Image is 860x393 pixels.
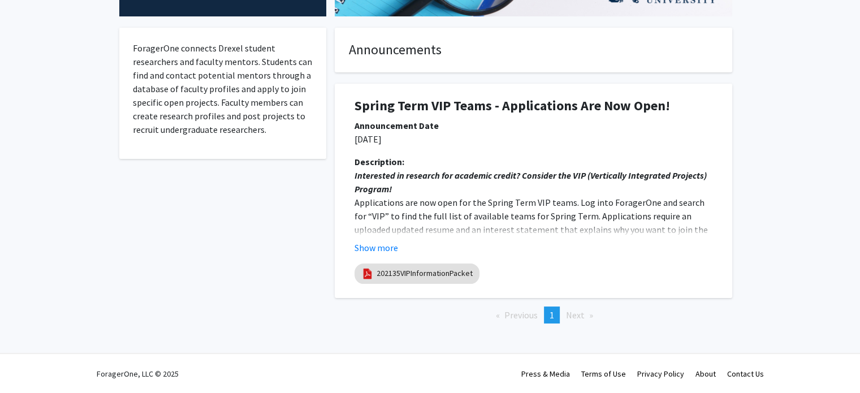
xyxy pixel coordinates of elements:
div: Announcement Date [355,119,712,132]
h4: Announcements [349,42,718,58]
div: Description: [355,155,712,169]
em: Interested in research for academic credit? Consider the VIP (Vertically Integrated Projects) Pro... [355,170,708,195]
h1: Spring Term VIP Teams - Applications Are Now Open! [355,98,712,114]
ul: Pagination [335,306,732,323]
a: Press & Media [521,369,570,379]
a: Privacy Policy [637,369,684,379]
span: Previous [504,309,538,321]
span: 1 [550,309,554,321]
iframe: Chat [8,342,48,385]
button: Show more [355,241,398,254]
a: About [695,369,716,379]
p: Applications are now open for the Spring Term VIP teams. Log into ForagerOne and search for “VIP”... [355,196,712,264]
a: Contact Us [727,369,764,379]
img: pdf_icon.png [361,267,374,280]
a: 202135VIPInformationPacket [377,267,473,279]
a: Terms of Use [581,369,626,379]
span: Next [566,309,585,321]
p: ForagerOne connects Drexel student researchers and faculty mentors. Students can find and contact... [133,41,313,136]
p: [DATE] [355,132,712,146]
